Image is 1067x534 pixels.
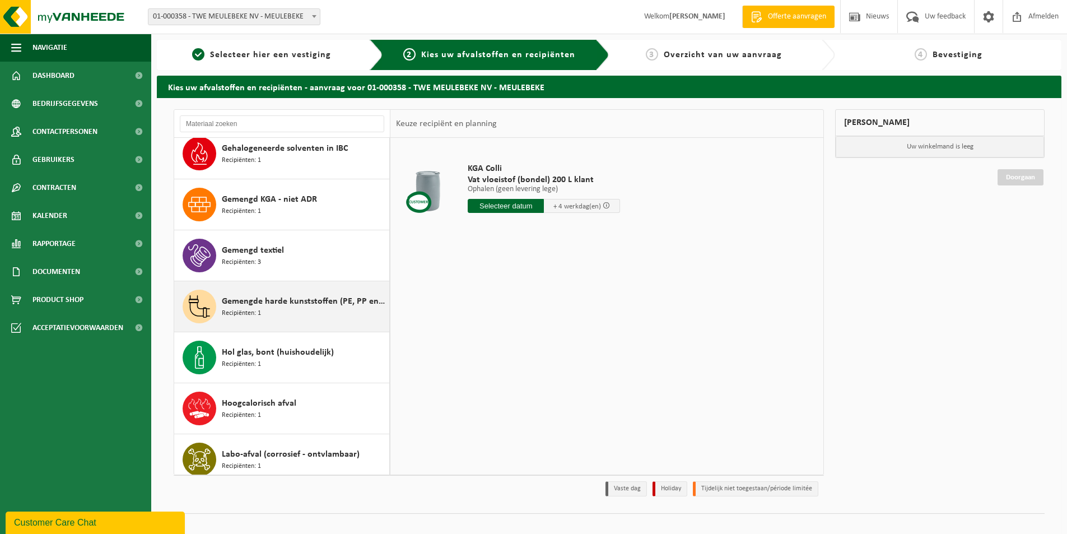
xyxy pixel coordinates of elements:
span: Selecteer hier een vestiging [210,50,331,59]
span: Hol glas, bont (huishoudelijk) [222,346,334,359]
button: Gemengd textiel Recipiënten: 3 [174,230,390,281]
span: Contracten [32,174,76,202]
h2: Kies uw afvalstoffen en recipiënten - aanvraag voor 01-000358 - TWE MEULEBEKE NV - MEULEBEKE [157,76,1061,97]
span: + 4 werkdag(en) [553,203,601,210]
span: KGA Colli [468,163,620,174]
span: 3 [646,48,658,61]
span: Recipiënten: 1 [222,155,261,166]
button: Gemengd KGA - niet ADR Recipiënten: 1 [174,179,390,230]
p: Uw winkelmand is leeg [836,136,1044,157]
span: Documenten [32,258,80,286]
span: Offerte aanvragen [765,11,829,22]
span: 4 [915,48,927,61]
span: Recipiënten: 1 [222,308,261,319]
button: Hol glas, bont (huishoudelijk) Recipiënten: 1 [174,332,390,383]
span: Recipiënten: 1 [222,461,261,472]
span: Kies uw afvalstoffen en recipiënten [421,50,575,59]
span: Bevestiging [933,50,982,59]
span: 01-000358 - TWE MEULEBEKE NV - MEULEBEKE [148,9,320,25]
a: 1Selecteer hier een vestiging [162,48,361,62]
button: Labo-afval (corrosief - ontvlambaar) Recipiënten: 1 [174,434,390,485]
span: Navigatie [32,34,67,62]
a: Offerte aanvragen [742,6,835,28]
span: Contactpersonen [32,118,97,146]
span: Vat vloeistof (bondel) 200 L klant [468,174,620,185]
span: Gemengde harde kunststoffen (PE, PP en PVC), recycleerbaar (industrieel) [222,295,386,308]
span: Recipiënten: 1 [222,206,261,217]
span: Kalender [32,202,67,230]
span: Product Shop [32,286,83,314]
button: Gemengde harde kunststoffen (PE, PP en PVC), recycleerbaar (industrieel) Recipiënten: 1 [174,281,390,332]
span: Gemengd textiel [222,244,284,257]
div: Keuze recipiënt en planning [390,110,502,138]
span: Overzicht van uw aanvraag [664,50,782,59]
input: Materiaal zoeken [180,115,384,132]
li: Vaste dag [605,481,647,496]
span: Labo-afval (corrosief - ontvlambaar) [222,448,360,461]
span: Rapportage [32,230,76,258]
span: Gemengd KGA - niet ADR [222,193,317,206]
span: Recipiënten: 1 [222,410,261,421]
li: Holiday [653,481,687,496]
span: Recipiënten: 1 [222,359,261,370]
span: 2 [403,48,416,61]
span: Bedrijfsgegevens [32,90,98,118]
span: Gebruikers [32,146,74,174]
span: 01-000358 - TWE MEULEBEKE NV - MEULEBEKE [148,8,320,25]
iframe: chat widget [6,509,187,534]
li: Tijdelijk niet toegestaan/période limitée [693,481,818,496]
span: Hoogcalorisch afval [222,397,296,410]
div: [PERSON_NAME] [835,109,1045,136]
button: Gehalogeneerde solventen in IBC Recipiënten: 1 [174,128,390,179]
a: Doorgaan [998,169,1043,185]
button: Hoogcalorisch afval Recipiënten: 1 [174,383,390,434]
p: Ophalen (geen levering lege) [468,185,620,193]
span: Dashboard [32,62,74,90]
span: 1 [192,48,204,61]
span: Acceptatievoorwaarden [32,314,123,342]
strong: [PERSON_NAME] [669,12,725,21]
span: Recipiënten: 3 [222,257,261,268]
input: Selecteer datum [468,199,544,213]
span: Gehalogeneerde solventen in IBC [222,142,348,155]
